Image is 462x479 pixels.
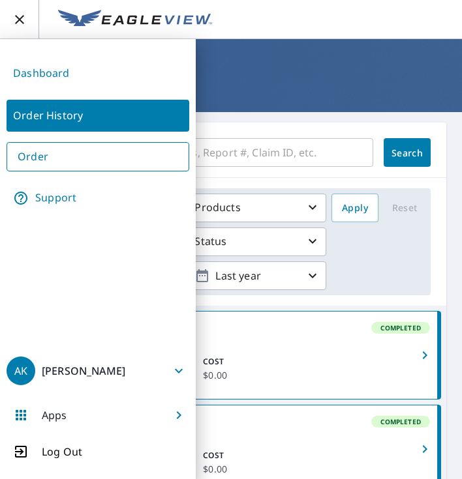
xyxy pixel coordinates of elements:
p: Apps [42,407,67,423]
span: Completed [373,323,429,332]
p: Products [194,199,240,215]
h1: Order History [16,76,446,102]
nav: breadcrumb [16,50,446,70]
div: [STREET_ADDRESS] [32,433,430,444]
p: $0.00 [203,461,227,477]
div: Premium [32,416,430,428]
p: [PERSON_NAME] [42,364,125,378]
div: [STREET_ADDRESS][PERSON_NAME] [32,339,430,351]
p: $0.00 [203,368,227,383]
p: Last year [210,265,305,287]
div: AK [7,356,35,385]
a: Order [7,142,189,171]
span: Completed [373,417,429,426]
p: Cost [203,356,227,368]
button: Apps [7,399,189,431]
input: Address, Report #, Claim ID, etc. [157,134,373,171]
button: AK[PERSON_NAME] [7,355,189,386]
a: Order History [7,100,189,132]
span: Search [394,147,420,159]
p: Cost [203,450,227,461]
button: Log Out [7,444,189,459]
div: Premium [32,322,430,334]
span: Apply [342,200,368,216]
p: Log Out [42,444,82,459]
p: Status [194,233,226,249]
a: Dashboard [7,57,189,89]
img: EV Logo [58,10,212,29]
a: Support [7,182,189,214]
